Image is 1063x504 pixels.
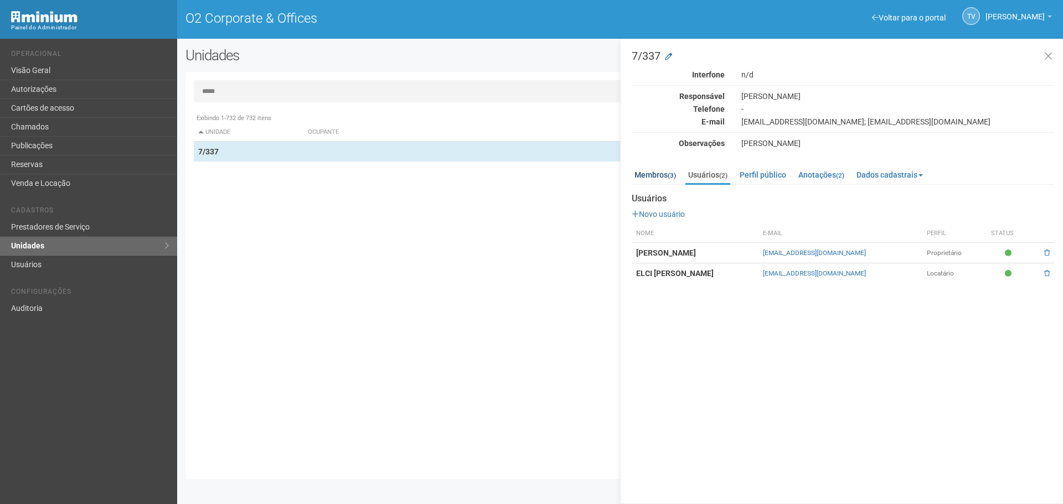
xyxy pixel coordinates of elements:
[185,11,612,25] h1: O2 Corporate & Offices
[733,117,1062,127] div: [EMAIL_ADDRESS][DOMAIN_NAME]; [EMAIL_ADDRESS][DOMAIN_NAME]
[922,263,987,284] td: Locatário
[763,269,866,277] a: [EMAIL_ADDRESS][DOMAIN_NAME]
[11,11,78,23] img: Minium
[632,50,1054,61] h3: 7/337
[836,172,844,179] small: (2)
[11,50,169,61] li: Operacional
[1005,269,1014,278] span: Ativo
[623,104,733,114] div: Telefone
[733,91,1062,101] div: [PERSON_NAME]
[733,138,1062,148] div: [PERSON_NAME]
[303,123,679,142] th: Ocupante: activate to sort column ascending
[11,23,169,33] div: Painel do Administrador
[665,51,672,63] a: Modificar a unidade
[922,243,987,263] td: Proprietário
[194,113,1046,123] div: Exibindo 1-732 de 732 itens
[623,138,733,148] div: Observações
[632,225,758,243] th: Nome
[11,288,169,299] li: Configurações
[985,14,1052,23] a: [PERSON_NAME]
[796,167,847,183] a: Anotações(2)
[636,269,714,278] strong: ELCI [PERSON_NAME]
[623,91,733,101] div: Responsável
[194,123,303,142] th: Unidade: activate to sort column descending
[763,249,866,257] a: [EMAIL_ADDRESS][DOMAIN_NAME]
[668,172,676,179] small: (3)
[922,225,987,243] th: Perfil
[623,70,733,80] div: Interfone
[987,225,1033,243] th: Status
[872,13,946,22] a: Voltar para o portal
[632,210,685,219] a: Novo usuário
[11,206,169,218] li: Cadastros
[685,167,730,185] a: Usuários(2)
[185,47,538,64] h2: Unidades
[632,194,1054,204] strong: Usuários
[737,167,789,183] a: Perfil público
[854,167,926,183] a: Dados cadastrais
[623,117,733,127] div: E-mail
[758,225,922,243] th: E-mail
[632,167,679,183] a: Membros(3)
[962,7,980,25] a: TV
[733,104,1062,114] div: -
[719,172,727,179] small: (2)
[636,248,696,257] strong: [PERSON_NAME]
[985,2,1045,21] span: Thayane Vasconcelos Torres
[733,70,1062,80] div: n/d
[198,147,219,156] strong: 7/337
[1005,248,1014,258] span: Ativo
